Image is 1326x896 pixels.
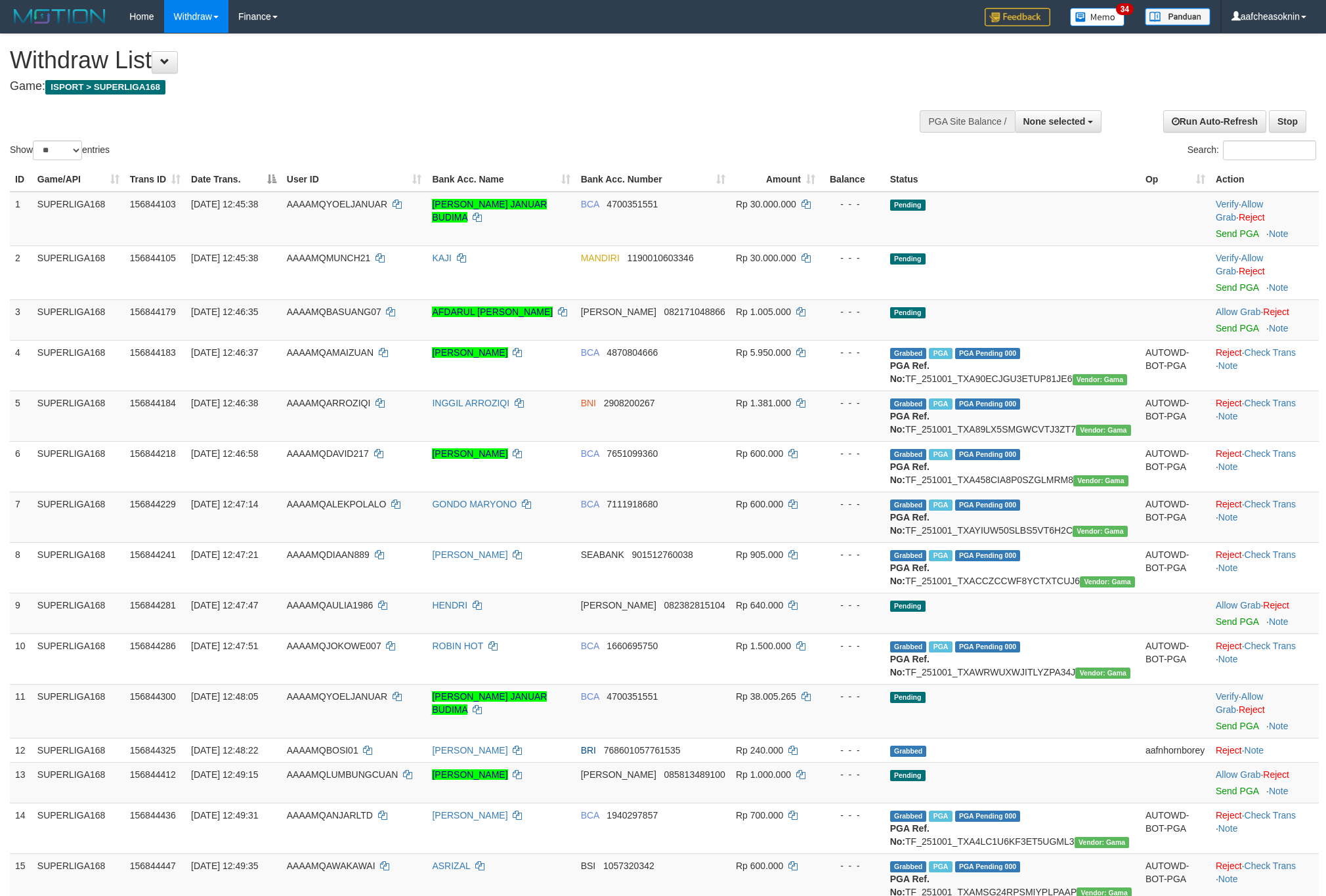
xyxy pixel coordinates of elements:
span: Rp 5.950.000 [736,347,791,358]
div: - - - [826,251,880,265]
td: 14 [10,803,32,853]
span: Copy 1940297857 to clipboard [607,810,658,821]
a: Reject [1216,549,1242,560]
a: Reject [1263,769,1289,780]
span: BCA [581,347,599,358]
span: Rp 1.500.000 [736,641,791,651]
span: AAAAMQMUNCH21 [287,253,371,263]
td: AUTOWD-BOT-PGA [1140,492,1210,542]
td: · · [1210,391,1319,441]
th: ID [10,167,32,192]
span: Vendor URL: https://trx31.1velocity.biz [1076,425,1131,436]
span: Vendor URL: https://trx31.1velocity.biz [1080,576,1135,587]
a: Stop [1269,110,1306,133]
span: PGA Pending [955,811,1021,822]
span: BCA [581,691,599,702]
span: Copy 4700351551 to clipboard [607,199,658,209]
a: Note [1269,228,1289,239]
span: 156844179 [130,307,176,317]
span: Rp 1.381.000 [736,398,791,408]
td: AUTOWD-BOT-PGA [1140,340,1210,391]
a: Reject [1239,266,1265,276]
b: PGA Ref. No: [890,823,930,847]
div: - - - [826,809,880,822]
span: Copy 4700351551 to clipboard [607,691,658,702]
a: Note [1218,563,1238,573]
span: Copy 901512760038 to clipboard [631,549,693,560]
td: 9 [10,593,32,633]
span: BCA [581,641,599,651]
span: [DATE] 12:49:31 [191,810,258,821]
b: PGA Ref. No: [890,654,930,677]
a: Allow Grab [1216,691,1263,715]
b: PGA Ref. No: [890,360,930,384]
h1: Withdraw List [10,47,871,74]
span: [DATE] 12:47:47 [191,600,258,610]
span: · [1216,199,1263,223]
span: [DATE] 12:48:22 [191,745,258,756]
a: Send PGA [1216,323,1258,333]
span: Rp 600.000 [736,499,783,509]
td: 5 [10,391,32,441]
span: MANDIRI [581,253,620,263]
td: TF_251001_TXACCZCCWF8YCTXTCUJ6 [885,542,1140,593]
td: SUPERLIGA168 [32,633,125,684]
a: Check Trans [1245,549,1296,560]
a: Reject [1239,704,1265,715]
td: SUPERLIGA168 [32,299,125,340]
a: HENDRI [432,600,467,610]
span: Marked by aafsoycanthlai [929,348,952,359]
span: [DATE] 12:47:21 [191,549,258,560]
a: Send PGA [1216,721,1258,731]
td: TF_251001_TXA4LC1U6KF3ET5UGML3 [885,803,1140,853]
span: [DATE] 12:46:37 [191,347,258,358]
span: [DATE] 12:47:51 [191,641,258,651]
td: TF_251001_TXA89LX5SMGWCVTJ3ZT7 [885,391,1140,441]
th: Balance [821,167,885,192]
div: - - - [826,690,880,703]
a: Allow Grab [1216,769,1260,780]
span: [PERSON_NAME] [581,600,656,610]
span: Copy 1660695750 to clipboard [607,641,658,651]
span: Marked by aafsoycanthlai [929,449,952,460]
span: Copy 085813489100 to clipboard [664,769,725,780]
td: · · [1210,633,1319,684]
span: 156844105 [130,253,176,263]
a: Send PGA [1216,228,1258,239]
a: Note [1218,654,1238,664]
td: · · [1210,441,1319,492]
span: SEABANK [581,549,624,560]
span: [DATE] 12:48:05 [191,691,258,702]
a: Allow Grab [1216,307,1260,317]
span: AAAAMQBOSI01 [287,745,358,756]
span: 156844325 [130,745,176,756]
a: Allow Grab [1216,199,1263,223]
a: Check Trans [1245,347,1296,358]
div: - - - [826,548,880,561]
a: Note [1218,874,1238,884]
a: [PERSON_NAME] [432,448,507,459]
td: AUTOWD-BOT-PGA [1140,803,1210,853]
a: Reject [1216,499,1242,509]
td: AUTOWD-BOT-PGA [1140,441,1210,492]
span: AAAAMQARROZIQI [287,398,371,408]
td: TF_251001_TXA458CIA8P0SZGLMRM8 [885,441,1140,492]
span: Pending [890,770,926,781]
td: · · [1210,803,1319,853]
span: Vendor URL: https://trx31.1velocity.biz [1075,837,1130,848]
span: · [1216,600,1263,610]
td: SUPERLIGA168 [32,192,125,246]
td: SUPERLIGA168 [32,803,125,853]
th: Status [885,167,1140,192]
th: Date Trans.: activate to sort column descending [186,167,282,192]
span: AAAAMQAULIA1986 [287,600,374,610]
span: 156844218 [130,448,176,459]
a: Allow Grab [1216,600,1260,610]
div: - - - [826,744,880,757]
span: · [1216,253,1263,276]
span: AAAAMQYOELJANUAR [287,199,387,209]
span: Rp 905.000 [736,549,783,560]
span: AAAAMQJOKOWE007 [287,641,381,651]
a: Note [1269,323,1289,333]
img: MOTION_logo.png [10,7,110,26]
